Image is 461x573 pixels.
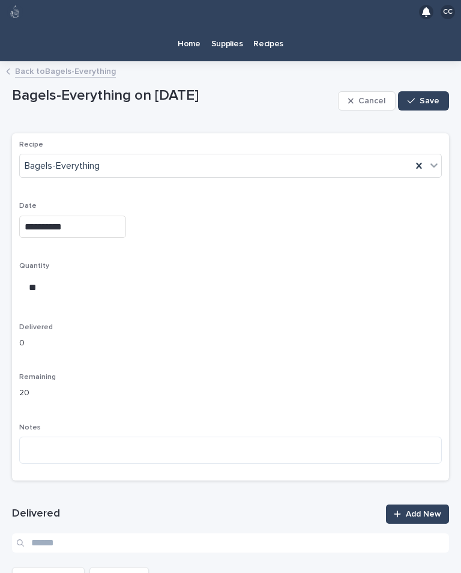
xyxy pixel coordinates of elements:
[338,91,396,111] button: Cancel
[19,262,49,270] span: Quantity
[19,337,442,350] p: 0
[12,533,449,553] input: Search
[358,97,385,105] span: Cancel
[406,510,441,518] span: Add New
[19,374,56,381] span: Remaining
[178,24,200,49] p: Home
[25,160,100,172] span: Bagels-Everything
[211,24,243,49] p: Supplies
[19,324,53,331] span: Delivered
[15,64,116,77] a: Back toBagels-Everything
[420,97,439,105] span: Save
[253,24,283,49] p: Recipes
[12,87,333,105] p: Bagels-Everything on [DATE]
[248,24,289,61] a: Recipes
[398,91,449,111] button: Save
[19,141,43,148] span: Recipe
[386,505,449,524] a: Add New
[7,4,23,20] img: 80hjoBaRqlyywVK24fQd
[12,507,379,521] h1: Delivered
[19,387,442,399] p: 20
[206,24,249,61] a: Supplies
[19,424,41,431] span: Notes
[441,5,455,19] div: CC
[172,24,206,61] a: Home
[19,202,37,210] span: Date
